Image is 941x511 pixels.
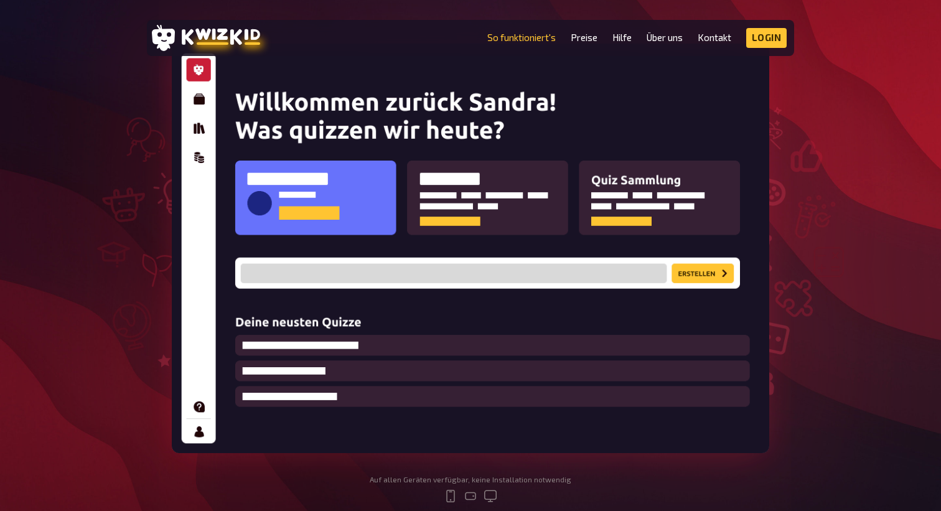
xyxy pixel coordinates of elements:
a: Preise [571,32,597,43]
svg: desktop [483,489,498,504]
a: Kontakt [698,32,731,43]
a: Über uns [647,32,683,43]
svg: mobile [443,489,458,504]
svg: tablet [463,489,478,504]
div: Auf allen Geräten verfügbar, keine Installation notwendig [370,476,571,484]
img: kwizkid [172,44,769,453]
a: Hilfe [612,32,632,43]
a: Login [746,28,787,48]
a: So funktioniert's [487,32,556,43]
